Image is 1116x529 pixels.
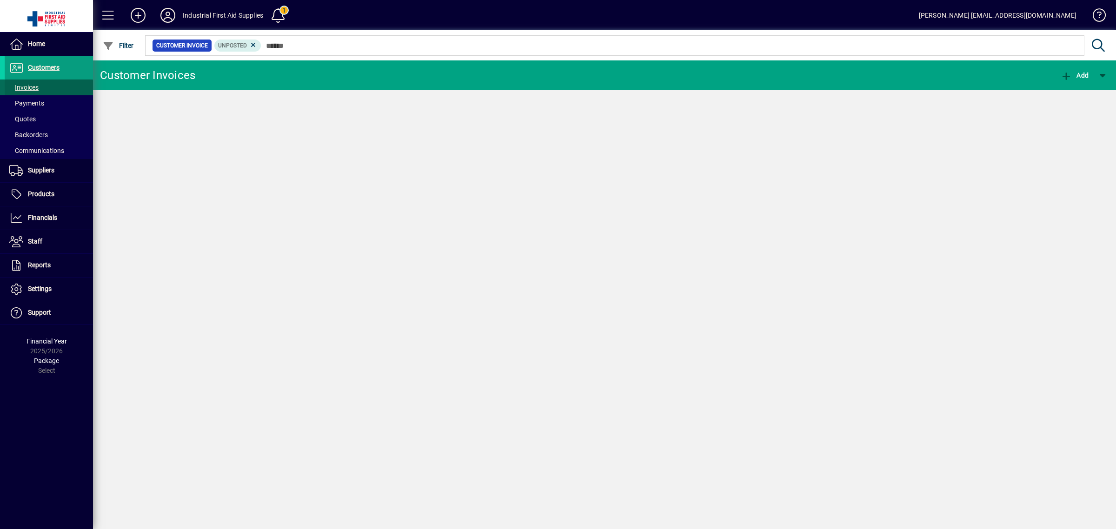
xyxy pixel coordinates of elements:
[9,131,48,139] span: Backorders
[28,64,60,71] span: Customers
[5,183,93,206] a: Products
[9,99,44,107] span: Payments
[5,159,93,182] a: Suppliers
[28,166,54,174] span: Suppliers
[28,309,51,316] span: Support
[28,238,42,245] span: Staff
[5,111,93,127] a: Quotes
[28,285,52,292] span: Settings
[28,261,51,269] span: Reports
[153,7,183,24] button: Profile
[183,8,263,23] div: Industrial First Aid Supplies
[5,79,93,95] a: Invoices
[103,42,134,49] span: Filter
[1061,72,1089,79] span: Add
[9,147,64,154] span: Communications
[5,301,93,324] a: Support
[214,40,261,52] mat-chip: Customer Invoice Status: Unposted
[218,42,247,49] span: Unposted
[28,190,54,198] span: Products
[5,254,93,277] a: Reports
[156,41,208,50] span: Customer Invoice
[123,7,153,24] button: Add
[5,127,93,143] a: Backorders
[5,33,93,56] a: Home
[28,214,57,221] span: Financials
[34,357,59,364] span: Package
[100,37,136,54] button: Filter
[27,337,67,345] span: Financial Year
[28,40,45,47] span: Home
[5,206,93,230] a: Financials
[1086,2,1104,32] a: Knowledge Base
[1058,67,1091,84] button: Add
[5,278,93,301] a: Settings
[100,68,195,83] div: Customer Invoices
[5,95,93,111] a: Payments
[919,8,1076,23] div: [PERSON_NAME] [EMAIL_ADDRESS][DOMAIN_NAME]
[9,115,36,123] span: Quotes
[9,84,39,91] span: Invoices
[5,230,93,253] a: Staff
[5,143,93,159] a: Communications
